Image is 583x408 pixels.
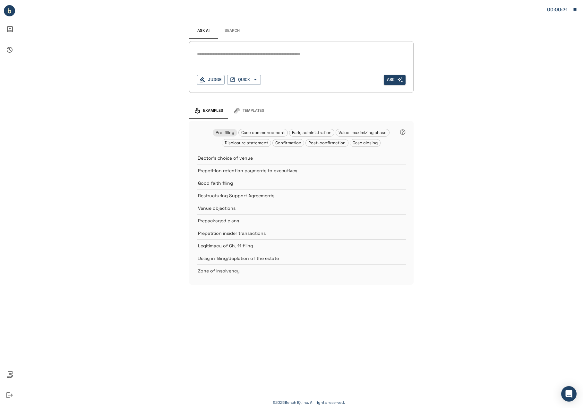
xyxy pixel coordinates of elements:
[306,140,348,146] span: Post-confirmation
[197,75,225,85] button: Judge
[336,129,390,137] div: Value-maximizing phase
[272,139,304,147] div: Confirmation
[203,108,223,113] span: Examples
[561,386,577,402] div: Open Intercom Messenger
[289,129,334,137] div: Early administration
[213,130,237,135] span: Pre-filing
[243,108,264,113] span: Templates
[222,139,271,147] div: Disclosure statement
[198,180,390,186] p: Good faith filing
[384,75,406,85] button: Ask
[239,130,287,135] span: Case commencement
[198,167,390,174] p: Prepetition retention payments to executives
[197,252,406,264] div: Delay in filing/depletion of the estate
[544,3,580,16] button: Matter: 107261.0001
[198,155,390,161] p: Debtor's choice of venue
[273,140,304,146] span: Confirmation
[305,139,348,147] div: Post-confirmation
[547,5,570,14] div: Matter: 107261.0001
[197,214,406,227] div: Prepackaged plans
[227,75,261,85] button: QUICK
[197,227,406,239] div: Prepetition insider transactions
[197,152,406,164] div: Debtor's choice of venue
[350,139,381,147] div: Case closing
[197,264,406,277] div: Zone of insolvency
[336,130,389,135] span: Value-maximizing phase
[197,189,406,202] div: Restructuring Support Agreements
[197,177,406,189] div: Good faith filing
[198,205,390,211] p: Venue objections
[350,140,380,146] span: Case closing
[197,202,406,214] div: Venue objections
[198,243,390,249] p: Legitimacy of Ch. 11 filing
[222,140,271,146] span: Disclosure statement
[189,103,414,119] div: examples and templates tabs
[238,129,288,137] div: Case commencement
[218,23,247,39] button: Search
[384,75,406,85] span: Enter search text
[198,268,390,274] p: Zone of insolvency
[198,230,390,236] p: Prepetition insider transactions
[289,130,334,135] span: Early administration
[197,28,210,33] span: Ask AI
[198,192,390,199] p: Restructuring Support Agreements
[198,255,390,262] p: Delay in filing/depletion of the estate
[213,129,237,137] div: Pre-filing
[198,217,390,224] p: Prepackaged plans
[197,164,406,177] div: Prepetition retention payments to executives
[197,239,406,252] div: Legitimacy of Ch. 11 filing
